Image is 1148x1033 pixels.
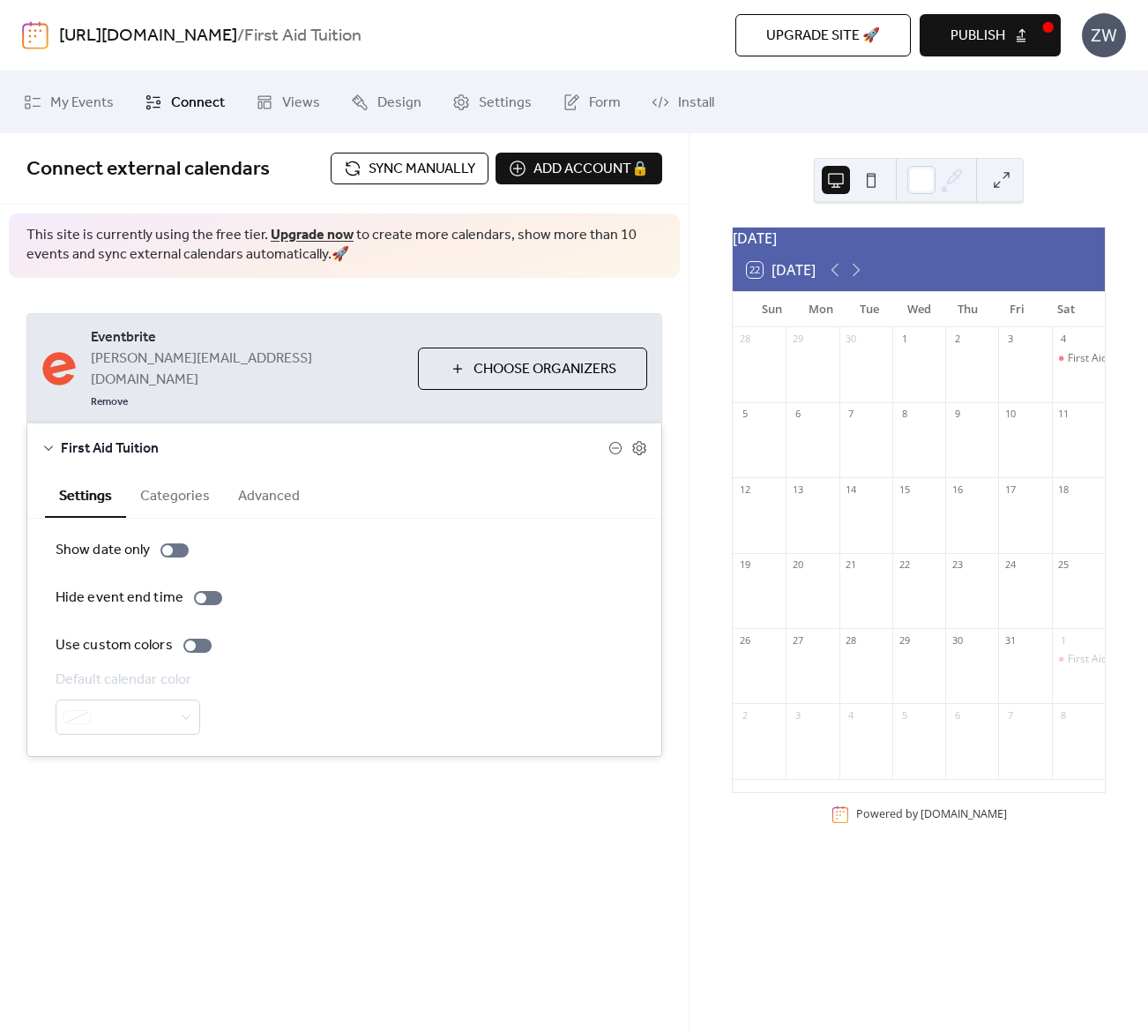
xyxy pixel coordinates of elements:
[171,93,225,114] span: Connect
[766,26,880,47] span: Upgrade site 🚀
[126,473,224,516] button: Categories
[1057,708,1070,722] div: 8
[747,292,796,327] div: Sun
[50,93,114,114] span: My Events
[11,79,127,126] a: My Events
[338,79,435,126] a: Design
[26,150,270,189] span: Connect external calendars
[418,348,647,390] button: Choose Organizers
[91,395,128,409] span: Remove
[1057,408,1070,421] div: 11
[22,21,48,49] img: logo
[950,708,964,722] div: 6
[791,708,804,722] div: 3
[1082,13,1126,57] div: ZW
[282,93,320,114] span: Views
[61,438,608,460] span: First Aid Tuition
[1057,558,1070,572] div: 25
[943,292,993,327] div: Thu
[244,19,362,53] b: First Aid Tuition
[791,558,804,572] div: 20
[1003,483,1017,496] div: 17
[589,93,621,114] span: Form
[846,292,895,327] div: Tue
[56,670,197,691] div: Default calendar color
[950,633,964,647] div: 30
[993,292,1042,327] div: Fri
[1057,483,1070,496] div: 18
[439,79,545,126] a: Settings
[56,540,150,561] div: Show date only
[1003,708,1017,722] div: 7
[845,708,858,722] div: 4
[377,93,421,114] span: Design
[91,327,404,348] span: Eventbrite
[242,79,333,126] a: Views
[237,19,244,53] b: /
[738,633,751,647] div: 26
[1052,652,1105,667] div: First Aid For Helpers - Central - City Hall
[369,159,475,180] span: Sync manually
[898,408,911,421] div: 8
[791,633,804,647] div: 27
[26,226,662,266] span: This site is currently using the free tier. to create more calendars, show more than 10 events an...
[638,79,727,126] a: Install
[845,483,858,496] div: 14
[741,258,822,282] button: 22[DATE]
[898,333,911,346] div: 1
[271,221,354,249] a: Upgrade now
[59,19,237,53] a: [URL][DOMAIN_NAME]
[131,79,238,126] a: Connect
[791,408,804,421] div: 6
[1003,558,1017,572] div: 24
[950,558,964,572] div: 23
[738,558,751,572] div: 19
[56,588,183,609] div: Hide event end time
[678,93,714,114] span: Install
[1057,333,1070,346] div: 4
[473,359,616,380] span: Choose Organizers
[1003,333,1017,346] div: 3
[898,633,911,647] div: 29
[950,333,964,346] div: 2
[898,708,911,722] div: 5
[733,228,1105,249] div: [DATE]
[921,807,1007,822] a: [DOMAIN_NAME]
[738,408,751,421] div: 5
[856,807,1007,822] div: Powered by
[41,351,77,386] img: eventbrite
[1041,292,1091,327] div: Sat
[738,483,751,496] div: 12
[1052,351,1105,366] div: First Aid For Families - East - East Coast Road
[898,483,911,496] div: 15
[796,292,846,327] div: Mon
[950,26,1005,47] span: Publish
[91,348,404,391] span: [PERSON_NAME][EMAIL_ADDRESS][DOMAIN_NAME]
[1003,633,1017,647] div: 31
[738,333,751,346] div: 28
[845,633,858,647] div: 28
[845,408,858,421] div: 7
[549,79,634,126] a: Form
[1057,633,1070,647] div: 1
[224,473,314,516] button: Advanced
[1003,408,1017,421] div: 10
[331,153,488,184] button: Sync manually
[898,558,911,572] div: 22
[45,473,126,518] button: Settings
[735,14,911,56] button: Upgrade site 🚀
[791,333,804,346] div: 29
[479,93,532,114] span: Settings
[845,558,858,572] div: 21
[920,14,1061,56] button: Publish
[950,408,964,421] div: 9
[791,483,804,496] div: 13
[950,483,964,496] div: 16
[56,635,173,656] div: Use custom colors
[845,333,858,346] div: 30
[894,292,943,327] div: Wed
[738,708,751,722] div: 2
